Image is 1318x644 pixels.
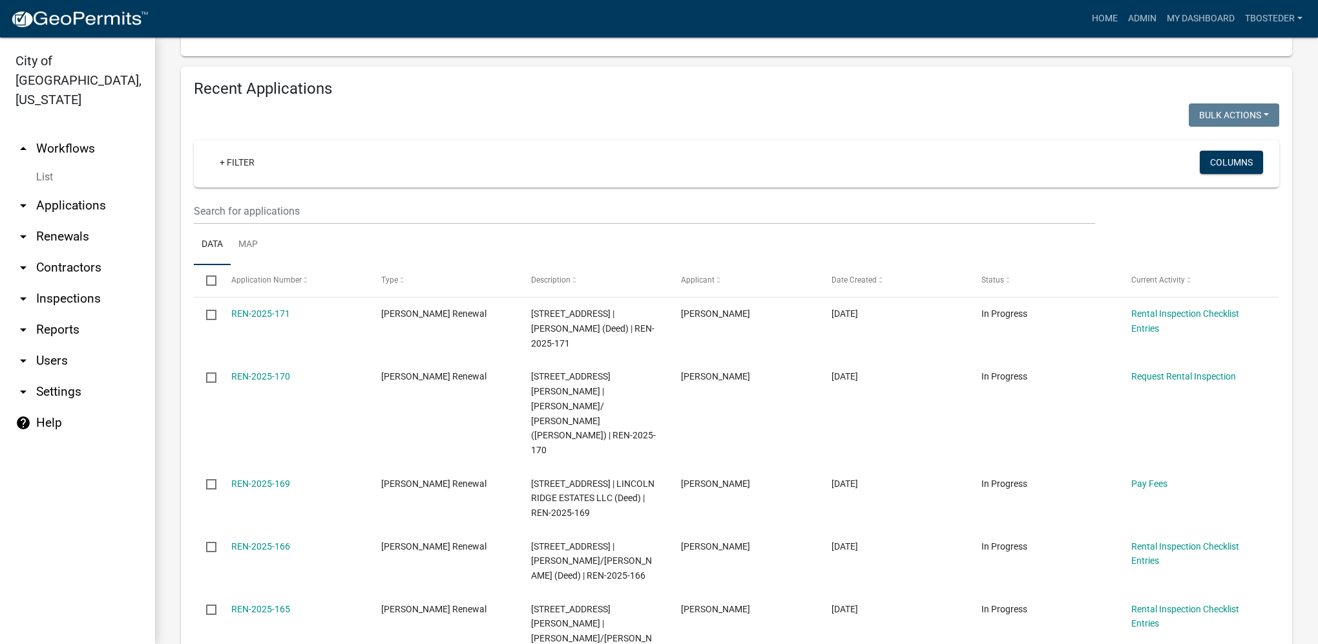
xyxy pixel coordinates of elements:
[531,541,652,581] span: 306 N G ST | GRENZ, KENNETH N/LINDA N (Deed) | REN-2025-166
[681,371,750,381] span: timothy nelson
[1189,103,1279,127] button: Bulk Actions
[1087,6,1123,31] a: Home
[531,478,654,519] span: 1210 N 9TH ST # 1 | LINCOLN RIDGE ESTATES LLC (Deed) | REN-2025-169
[381,478,486,489] span: Rental Registration Renewal
[231,604,290,614] a: REN-2025-165
[1162,6,1240,31] a: My Dashboard
[969,265,1119,296] datatable-header-cell: Status
[981,275,1004,284] span: Status
[16,291,31,306] i: arrow_drop_down
[231,478,290,489] a: REN-2025-169
[381,541,486,552] span: Rental Registration Renewal
[209,151,265,174] a: + Filter
[381,275,398,284] span: Type
[194,224,231,266] a: Data
[231,308,290,319] a: REN-2025-171
[381,604,486,614] span: Rental Registration Renewal
[1131,604,1239,629] a: Rental Inspection Checklist Entries
[832,308,858,319] span: 09/10/2025
[16,229,31,244] i: arrow_drop_down
[1131,371,1236,381] a: Request Rental Inspection
[832,371,858,381] span: 09/10/2025
[832,541,858,552] span: 09/02/2025
[231,224,266,266] a: Map
[832,275,877,284] span: Date Created
[981,371,1027,381] span: In Progress
[531,308,654,349] span: 812 W 1ST AVE | PARKER, JANIS (Deed) | REN-2025-171
[231,371,290,381] a: REN-2025-170
[16,322,31,338] i: arrow_drop_down
[519,265,669,296] datatable-header-cell: Description
[16,141,31,156] i: arrow_drop_up
[1123,6,1162,31] a: Admin
[16,415,31,431] i: help
[531,275,570,284] span: Description
[194,80,1279,98] h4: Recent Applications
[381,308,486,319] span: Rental Registration Renewal
[16,198,31,213] i: arrow_drop_down
[681,604,750,614] span: Judith Pauley
[832,604,858,614] span: 09/02/2025
[16,260,31,275] i: arrow_drop_down
[369,265,519,296] datatable-header-cell: Type
[1240,6,1308,31] a: tbosteder
[381,371,486,381] span: Rental Registration Renewal
[231,541,290,552] a: REN-2025-166
[681,478,750,489] span: Tyler
[981,604,1027,614] span: In Progress
[531,371,656,455] span: 609 E EUCLID AVE | NELSON, TIMOTHY J/ HENRY-NELSON, AMANDA J (Deed) | REN-2025-170
[1131,308,1239,334] a: Rental Inspection Checklist Entries
[1131,478,1167,489] a: Pay Fees
[231,275,302,284] span: Application Number
[681,275,715,284] span: Applicant
[681,541,750,552] span: Kenneth Grenz
[1200,151,1263,174] button: Columns
[1131,541,1239,566] a: Rental Inspection Checklist Entries
[218,265,368,296] datatable-header-cell: Application Number
[194,265,218,296] datatable-header-cell: Select
[981,478,1027,489] span: In Progress
[981,541,1027,552] span: In Progress
[981,308,1027,319] span: In Progress
[669,265,819,296] datatable-header-cell: Applicant
[1119,265,1269,296] datatable-header-cell: Current Activity
[16,353,31,369] i: arrow_drop_down
[819,265,968,296] datatable-header-cell: Date Created
[16,384,31,400] i: arrow_drop_down
[681,308,750,319] span: Janis Parker
[1131,275,1185,284] span: Current Activity
[194,198,1095,224] input: Search for applications
[832,478,858,489] span: 09/09/2025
